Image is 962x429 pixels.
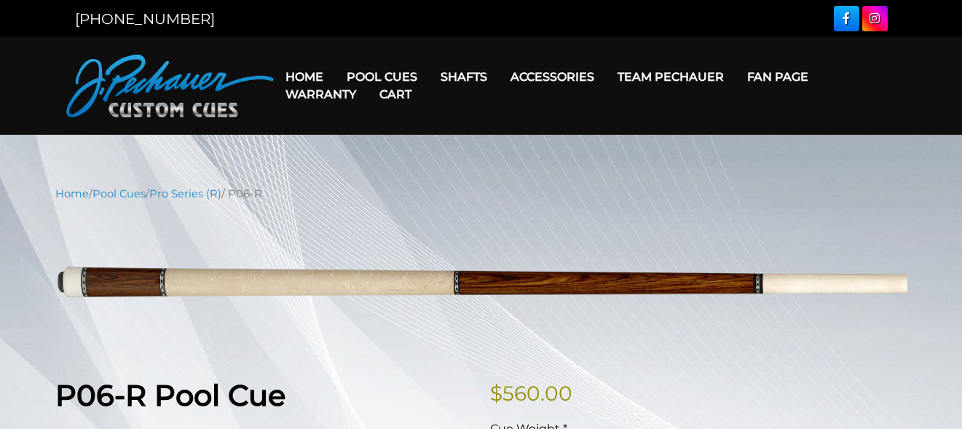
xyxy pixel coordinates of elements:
[606,58,736,95] a: Team Pechauer
[490,381,572,406] bdi: 560.00
[55,187,89,200] a: Home
[66,55,274,117] img: Pechauer Custom Cues
[149,187,221,200] a: Pro Series (R)
[55,377,285,413] strong: P06-R Pool Cue
[274,76,368,113] a: Warranty
[368,76,423,113] a: Cart
[736,58,820,95] a: Fan Page
[335,58,429,95] a: Pool Cues
[92,187,146,200] a: Pool Cues
[75,10,215,28] a: [PHONE_NUMBER]
[55,213,907,355] img: P06-N.png
[274,58,335,95] a: Home
[499,58,606,95] a: Accessories
[55,186,907,202] nav: Breadcrumb
[429,58,499,95] a: Shafts
[490,381,502,406] span: $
